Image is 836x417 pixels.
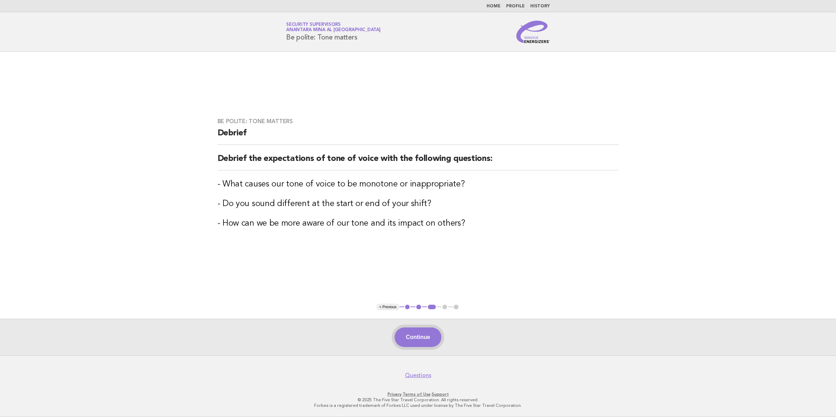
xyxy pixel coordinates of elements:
[218,118,619,125] h3: Be polite: Tone matters
[395,327,441,347] button: Continue
[204,397,632,403] p: © 2025 The Five Star Travel Corporation. All rights reserved.
[218,218,619,229] h3: - How can we be more aware of our tone and its impact on others?
[432,392,449,397] a: Support
[415,304,422,311] button: 2
[506,4,525,8] a: Profile
[286,23,381,41] h1: Be polite: Tone matters
[204,403,632,408] p: Forbes is a registered trademark of Forbes LLC used under license by The Five Star Travel Corpora...
[218,128,619,145] h2: Debrief
[286,28,381,33] span: Anantara Mina al [GEOGRAPHIC_DATA]
[530,4,550,8] a: History
[204,391,632,397] p: · ·
[376,304,399,311] button: < Previous
[388,392,402,397] a: Privacy
[427,304,437,311] button: 3
[403,392,431,397] a: Terms of Use
[286,22,381,32] a: Security SupervisorsAnantara Mina al [GEOGRAPHIC_DATA]
[516,21,550,43] img: Service Energizers
[218,153,619,170] h2: Debrief the expectations of tone of voice with the following questions:
[218,198,619,210] h3: - Do you sound different at the start or end of your shift?
[487,4,501,8] a: Home
[404,304,411,311] button: 1
[218,179,619,190] h3: - What causes our tone of voice to be monotone or inappropriate?
[405,372,431,379] a: Questions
